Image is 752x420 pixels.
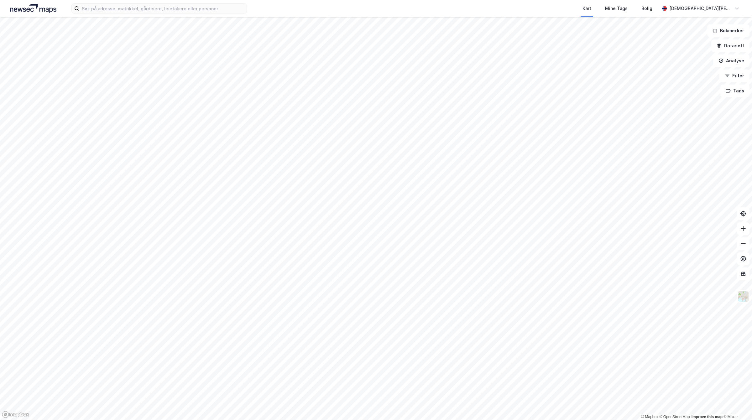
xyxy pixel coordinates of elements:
[669,5,732,12] div: [DEMOGRAPHIC_DATA][PERSON_NAME]
[79,4,247,13] input: Søk på adresse, matrikkel, gårdeiere, leietakere eller personer
[605,5,628,12] div: Mine Tags
[582,5,591,12] div: Kart
[641,5,652,12] div: Bolig
[721,390,752,420] iframe: Chat Widget
[10,4,56,13] img: logo.a4113a55bc3d86da70a041830d287a7e.svg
